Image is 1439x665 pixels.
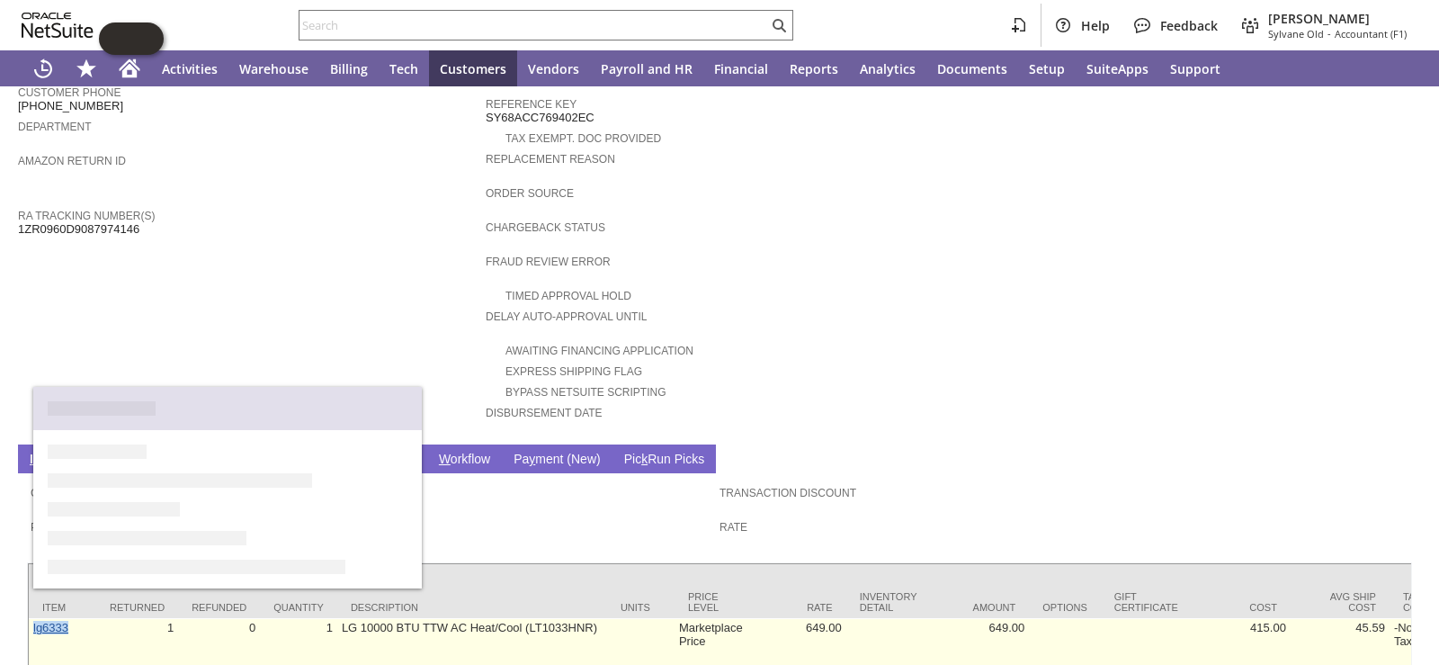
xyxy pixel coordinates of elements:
[860,591,917,613] div: Inventory Detail
[1335,27,1407,40] span: Accountant (F1)
[860,60,916,77] span: Analytics
[1205,602,1277,613] div: Cost
[18,210,155,222] a: RA Tracking Number(s)
[719,487,856,499] a: Transaction Discount
[22,13,94,38] svg: logo
[162,60,218,77] span: Activities
[239,60,308,77] span: Warehouse
[1389,448,1410,470] a: Unrolled view on
[22,50,65,86] a: Recent Records
[779,50,849,86] a: Reports
[1081,17,1110,34] span: Help
[228,50,319,86] a: Warehouse
[1268,10,1407,27] span: [PERSON_NAME]
[641,452,648,466] span: k
[486,111,594,125] span: SY68ACC769402EC
[790,60,838,77] span: Reports
[18,86,121,99] a: Customer Phone
[76,58,97,79] svg: Shortcuts
[65,50,108,86] div: Shortcuts
[620,452,709,469] a: PickRun Picks
[601,60,693,77] span: Payroll and HR
[319,50,379,86] a: Billing
[768,14,790,36] svg: Search
[1029,60,1065,77] span: Setup
[33,621,68,634] a: lg6333
[1304,591,1376,613] div: Avg Ship Cost
[1042,602,1087,613] div: Options
[31,487,112,499] a: Coupon Code
[505,132,661,145] a: Tax Exempt. Doc Provided
[621,602,661,613] div: Units
[849,50,926,86] a: Analytics
[505,345,693,357] a: Awaiting Financing Application
[1159,50,1231,86] a: Support
[31,521,97,534] a: Promotion
[18,222,139,237] span: 1ZR0960D9087974146
[486,98,576,111] a: Reference Key
[943,602,1015,613] div: Amount
[273,602,324,613] div: Quantity
[439,452,451,466] span: W
[719,521,747,534] a: Rate
[1327,27,1331,40] span: -
[389,60,418,77] span: Tech
[25,452,67,469] a: Items
[1114,591,1178,613] div: Gift Certificate
[30,452,33,466] span: I
[18,121,92,133] a: Department
[32,58,54,79] svg: Recent Records
[486,256,611,268] a: Fraud Review Error
[18,99,123,113] span: [PHONE_NUMBER]
[192,602,246,613] div: Refunded
[509,452,604,469] a: Payment (New)
[429,50,517,86] a: Customers
[926,50,1018,86] a: Documents
[703,50,779,86] a: Financial
[486,221,605,234] a: Chargeback Status
[486,187,574,200] a: Order Source
[505,386,666,399] a: Bypass NetSuite Scripting
[505,290,631,302] a: Timed Approval Hold
[528,60,579,77] span: Vendors
[714,60,768,77] span: Financial
[18,155,126,167] a: Amazon Return ID
[517,50,590,86] a: Vendors
[119,58,140,79] svg: Home
[99,22,164,55] iframe: Click here to launch Oracle Guided Learning Help Panel
[1160,17,1218,34] span: Feedback
[110,602,165,613] div: Returned
[505,365,642,378] a: Express Shipping Flag
[688,591,734,613] div: Price Level
[1018,50,1076,86] a: Setup
[937,60,1007,77] span: Documents
[486,310,647,323] a: Delay Auto-Approval Until
[486,153,615,166] a: Replacement reason
[151,50,228,86] a: Activities
[330,60,368,77] span: Billing
[1268,27,1324,40] span: Sylvane Old
[440,60,506,77] span: Customers
[486,407,603,419] a: Disbursement Date
[761,602,833,613] div: Rate
[351,602,594,613] div: Description
[379,50,429,86] a: Tech
[1076,50,1159,86] a: SuiteApps
[42,602,83,613] div: Item
[529,452,535,466] span: y
[434,452,495,469] a: Workflow
[299,14,768,36] input: Search
[1086,60,1149,77] span: SuiteApps
[590,50,703,86] a: Payroll and HR
[1170,60,1220,77] span: Support
[131,22,164,55] span: Oracle Guided Learning Widget. To move around, please hold and drag
[108,50,151,86] a: Home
